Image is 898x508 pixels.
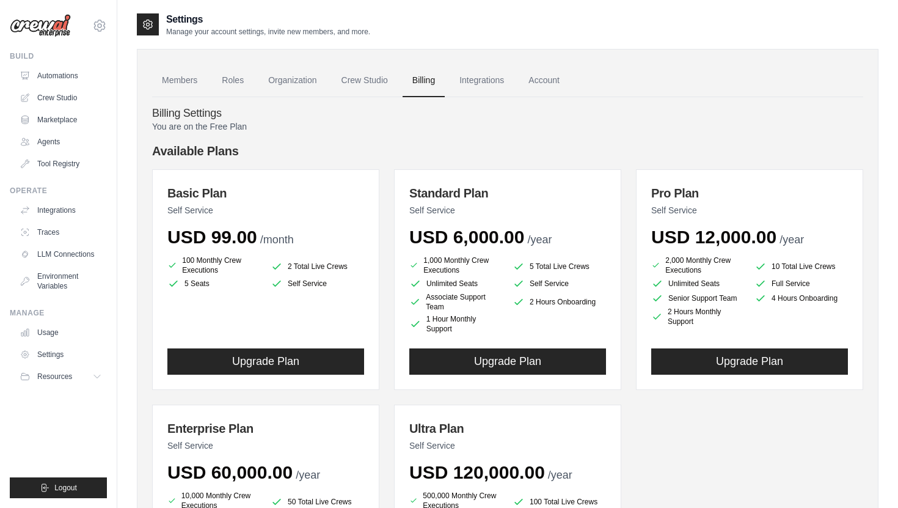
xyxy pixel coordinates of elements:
[15,88,107,108] a: Crew Studio
[403,64,445,97] a: Billing
[10,308,107,318] div: Manage
[754,292,848,304] li: 4 Hours Onboarding
[409,314,503,334] li: 1 Hour Monthly Support
[15,267,107,296] a: Environment Variables
[10,14,71,37] img: Logo
[167,462,293,482] span: USD 60,000.00
[15,66,107,86] a: Automations
[167,185,364,202] h3: Basic Plan
[651,307,745,326] li: 2 Hours Monthly Support
[212,64,254,97] a: Roles
[519,64,569,97] a: Account
[167,256,261,275] li: 100 Monthly Crew Executions
[332,64,398,97] a: Crew Studio
[10,51,107,61] div: Build
[409,185,606,202] h3: Standard Plan
[10,186,107,196] div: Operate
[651,278,745,290] li: Unlimited Seats
[409,278,503,290] li: Unlimited Seats
[548,469,572,481] span: /year
[166,27,370,37] p: Manage your account settings, invite new members, and more.
[651,348,848,375] button: Upgrade Plan
[152,120,863,133] p: You are on the Free Plan
[258,64,326,97] a: Organization
[166,12,370,27] h2: Settings
[409,227,524,247] span: USD 6,000.00
[15,345,107,364] a: Settings
[15,367,107,386] button: Resources
[409,440,606,452] p: Self Service
[167,420,364,437] h3: Enterprise Plan
[527,234,552,246] span: /year
[152,107,863,120] h4: Billing Settings
[513,258,606,275] li: 5 Total Live Crews
[409,420,606,437] h3: Ultra Plan
[651,204,848,216] p: Self Service
[651,185,848,202] h3: Pro Plan
[271,278,364,290] li: Self Service
[409,204,606,216] p: Self Service
[409,292,503,312] li: Associate Support Team
[37,372,72,381] span: Resources
[167,348,364,375] button: Upgrade Plan
[167,278,261,290] li: 5 Seats
[152,142,863,160] h4: Available Plans
[409,348,606,375] button: Upgrade Plan
[754,278,848,290] li: Full Service
[10,477,107,498] button: Logout
[167,227,257,247] span: USD 99.00
[15,201,107,220] a: Integrations
[651,227,776,247] span: USD 12,000.00
[167,204,364,216] p: Self Service
[513,292,606,312] li: 2 Hours Onboarding
[15,110,107,130] a: Marketplace
[167,440,364,452] p: Self Service
[15,132,107,152] a: Agents
[450,64,514,97] a: Integrations
[260,234,294,246] span: /month
[15,223,107,242] a: Traces
[15,154,107,174] a: Tool Registry
[779,234,804,246] span: /year
[54,483,77,493] span: Logout
[15,323,107,342] a: Usage
[513,278,606,290] li: Self Service
[271,258,364,275] li: 2 Total Live Crews
[754,258,848,275] li: 10 Total Live Crews
[152,64,207,97] a: Members
[651,292,745,304] li: Senior Support Team
[15,245,107,264] a: LLM Connections
[409,462,545,482] span: USD 120,000.00
[409,256,503,275] li: 1,000 Monthly Crew Executions
[651,256,745,275] li: 2,000 Monthly Crew Executions
[296,469,320,481] span: /year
